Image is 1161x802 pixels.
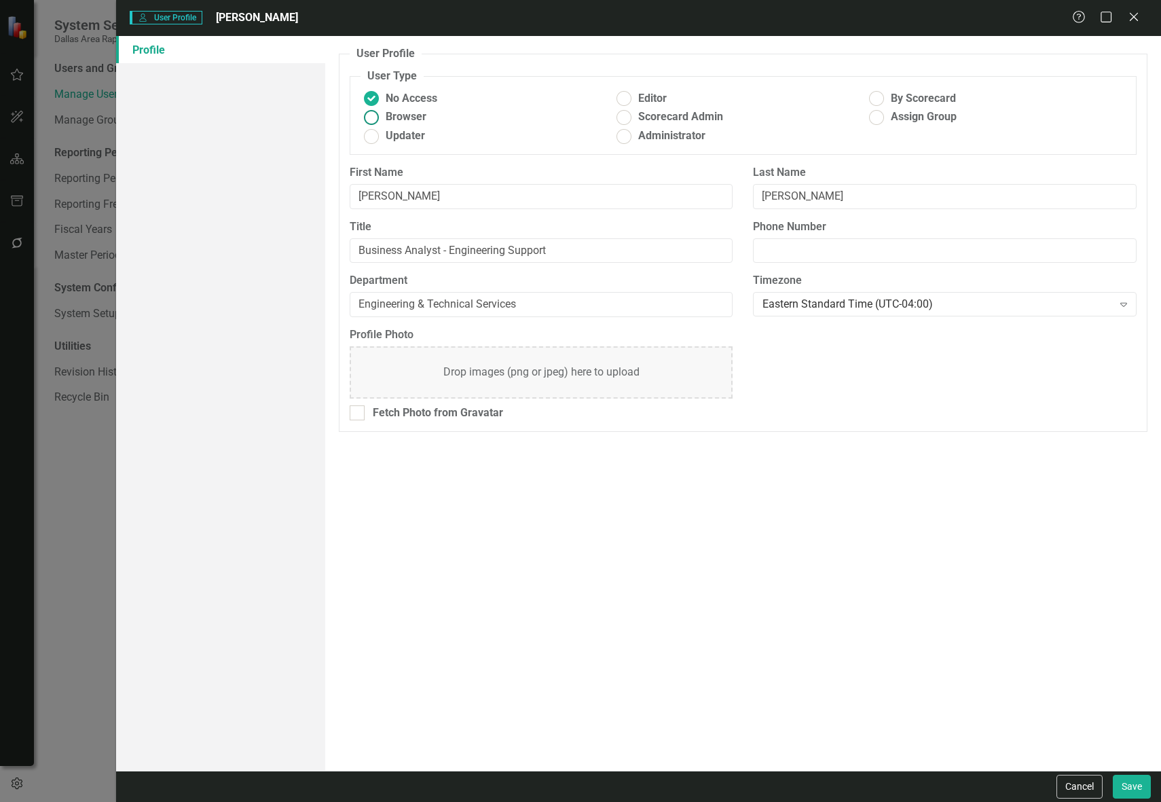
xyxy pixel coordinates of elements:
[350,46,422,62] legend: User Profile
[386,109,426,125] span: Browser
[361,69,424,84] legend: User Type
[638,109,723,125] span: Scorecard Admin
[386,91,437,107] span: No Access
[753,165,1137,181] label: Last Name
[753,273,1137,289] label: Timezone
[350,165,733,181] label: First Name
[373,405,503,421] div: Fetch Photo from Gravatar
[350,327,733,343] label: Profile Photo
[350,219,733,235] label: Title
[638,128,705,144] span: Administrator
[638,91,667,107] span: Editor
[753,219,1137,235] label: Phone Number
[762,297,1112,312] div: Eastern Standard Time (UTC-04:00)
[1056,775,1103,799] button: Cancel
[116,36,325,63] a: Profile
[1113,775,1151,799] button: Save
[216,11,298,24] span: [PERSON_NAME]
[130,11,202,24] span: User Profile
[891,91,956,107] span: By Scorecard
[386,128,425,144] span: Updater
[891,109,957,125] span: Assign Group
[443,365,640,380] div: Drop images (png or jpeg) here to upload
[350,273,733,289] label: Department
